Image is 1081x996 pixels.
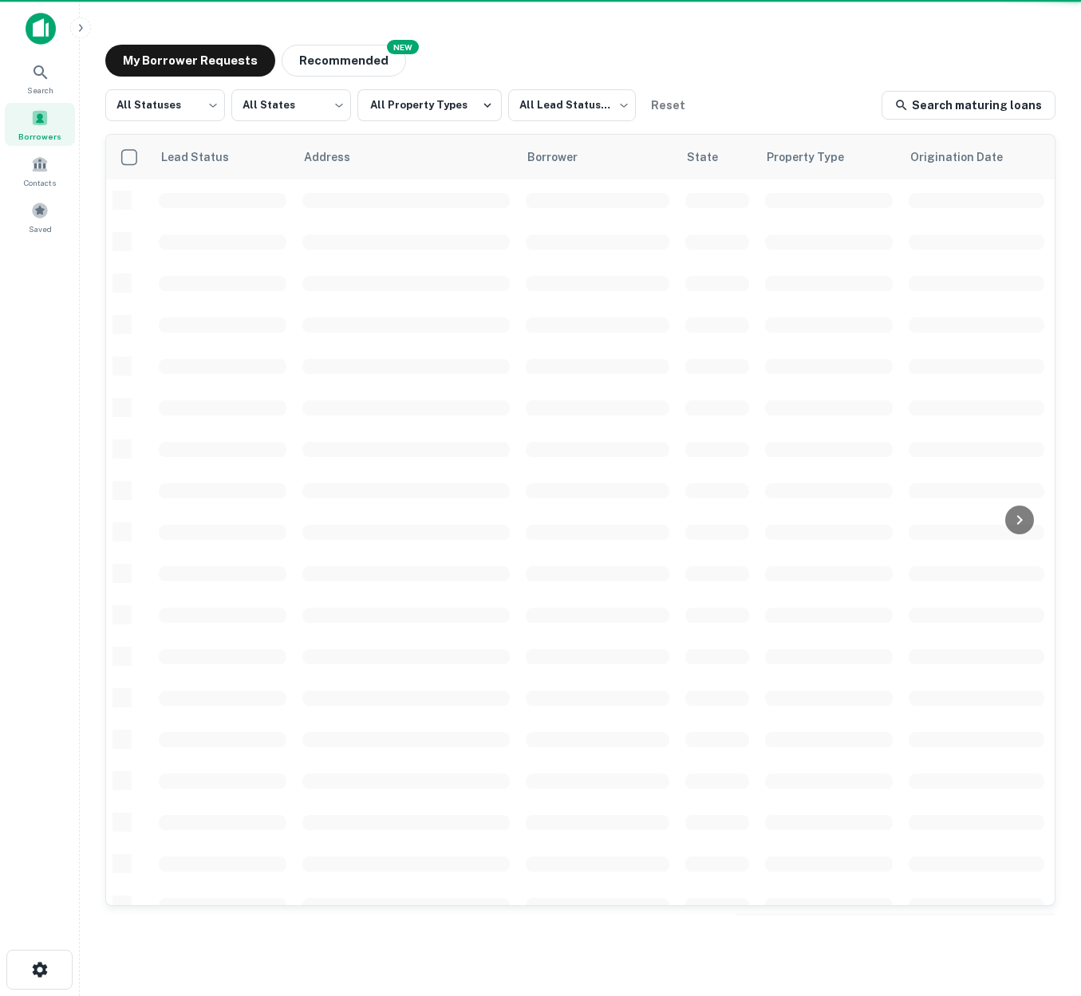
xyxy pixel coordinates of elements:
[294,135,518,179] th: Address
[105,45,275,77] button: My Borrower Requests
[26,13,56,45] img: capitalize-icon.png
[105,85,225,126] div: All Statuses
[518,135,677,179] th: Borrower
[387,40,419,54] div: NEW
[5,103,75,146] a: Borrowers
[357,89,502,121] button: All Property Types
[1001,868,1081,945] iframe: Chat Widget
[901,135,1052,179] th: Origination Date
[5,57,75,100] a: Search
[151,135,294,179] th: Lead Status
[27,84,53,96] span: Search
[757,135,901,179] th: Property Type
[304,148,371,167] span: Address
[910,148,1024,167] span: Origination Date
[282,45,406,77] button: Recommended
[508,85,636,126] div: All Lead Statuses
[160,148,250,167] span: Lead Status
[527,148,598,167] span: Borrower
[642,89,693,121] button: Reset
[24,176,56,189] span: Contacts
[687,148,739,167] span: State
[882,91,1055,120] a: Search maturing loans
[5,149,75,192] a: Contacts
[18,130,61,143] span: Borrowers
[767,148,865,167] span: Property Type
[231,85,351,126] div: All States
[5,195,75,238] a: Saved
[677,135,757,179] th: State
[29,222,52,235] span: Saved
